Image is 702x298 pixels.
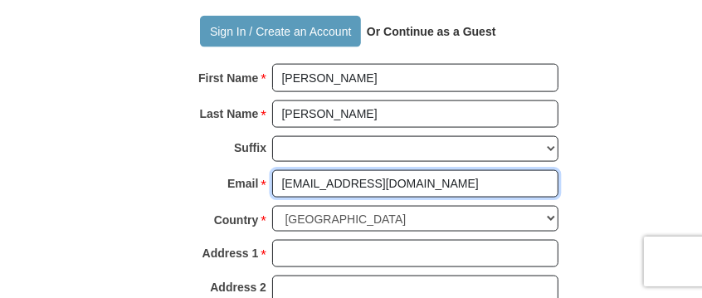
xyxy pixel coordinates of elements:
button: Sign In / Create an Account [200,16,360,47]
strong: Last Name [200,102,259,125]
strong: Address 1 [202,242,259,265]
strong: Email [227,172,258,195]
strong: First Name [198,66,258,90]
strong: Suffix [234,136,266,159]
strong: Or Continue as a Guest [367,25,496,38]
strong: Country [214,208,259,232]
